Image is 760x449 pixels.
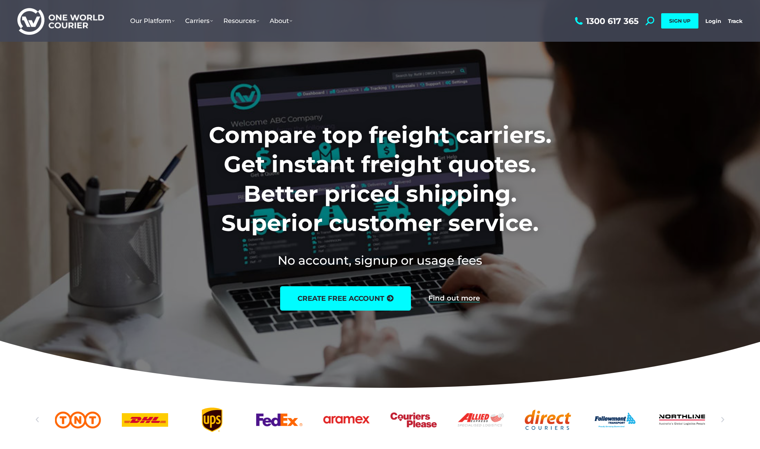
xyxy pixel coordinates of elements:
[270,17,292,25] span: About
[218,10,264,32] a: Resources
[17,7,104,35] img: One World Courier
[264,10,298,32] a: About
[705,18,721,24] a: Login
[130,17,175,25] span: Our Platform
[323,408,370,432] div: 6 / 25
[669,18,690,24] span: SIGN UP
[223,17,259,25] span: Resources
[185,17,213,25] span: Carriers
[428,295,480,302] a: Find out more
[122,408,168,432] div: 3 / 25
[55,408,705,432] div: Slides
[659,408,705,432] div: 11 / 25
[55,408,101,432] div: 2 / 25
[458,408,504,432] a: Allied Express logo
[163,252,597,269] h2: No account, signup or usage fees
[525,408,571,432] a: Direct Couriers logo
[180,10,218,32] a: Carriers
[323,408,370,432] a: Aramex_logo
[125,10,180,32] a: Our Platform
[573,17,639,25] a: 1300 617 365
[189,408,235,432] div: 4 / 25
[458,408,504,432] div: 8 / 25
[122,408,168,432] a: DHl logo
[659,408,705,432] a: Northline logo
[525,408,571,432] div: 9 / 25
[55,408,101,432] a: TNT logo Australian freight company
[163,120,597,238] h1: Compare top freight carriers. Get instant freight quotes. Better priced shipping. Superior custom...
[592,408,638,432] div: 10 / 25
[390,408,437,432] div: 7 / 25
[280,286,411,311] a: create free account
[189,408,235,432] a: UPS logo
[728,18,743,24] a: Track
[390,408,437,432] a: Couriers Please logo
[256,408,302,432] div: 5 / 25
[661,13,698,29] a: SIGN UP
[256,408,302,432] a: FedEx logo
[592,408,638,432] a: Followmont transoirt web logo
